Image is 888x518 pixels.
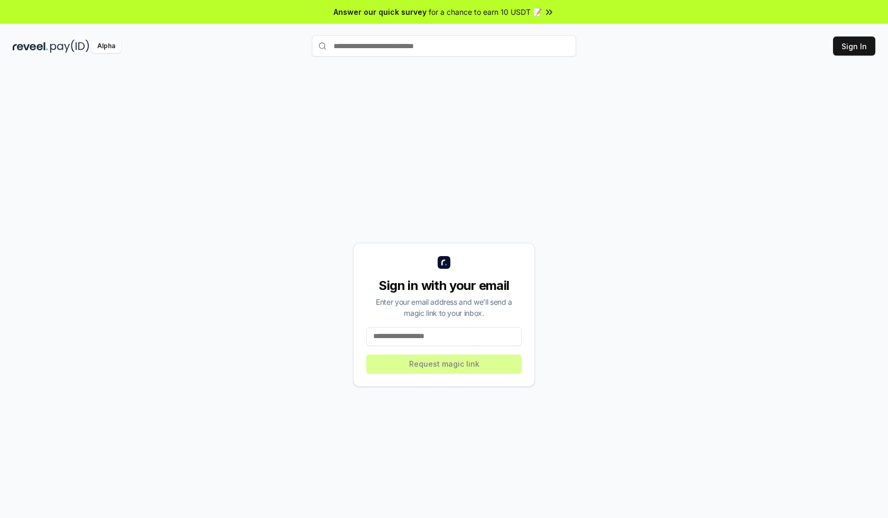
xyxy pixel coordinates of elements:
[366,277,522,294] div: Sign in with your email
[366,296,522,319] div: Enter your email address and we’ll send a magic link to your inbox.
[91,40,121,53] div: Alpha
[429,6,542,17] span: for a chance to earn 10 USDT 📝
[13,40,48,53] img: reveel_dark
[438,256,450,269] img: logo_small
[334,6,427,17] span: Answer our quick survey
[50,40,89,53] img: pay_id
[833,37,875,56] button: Sign In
